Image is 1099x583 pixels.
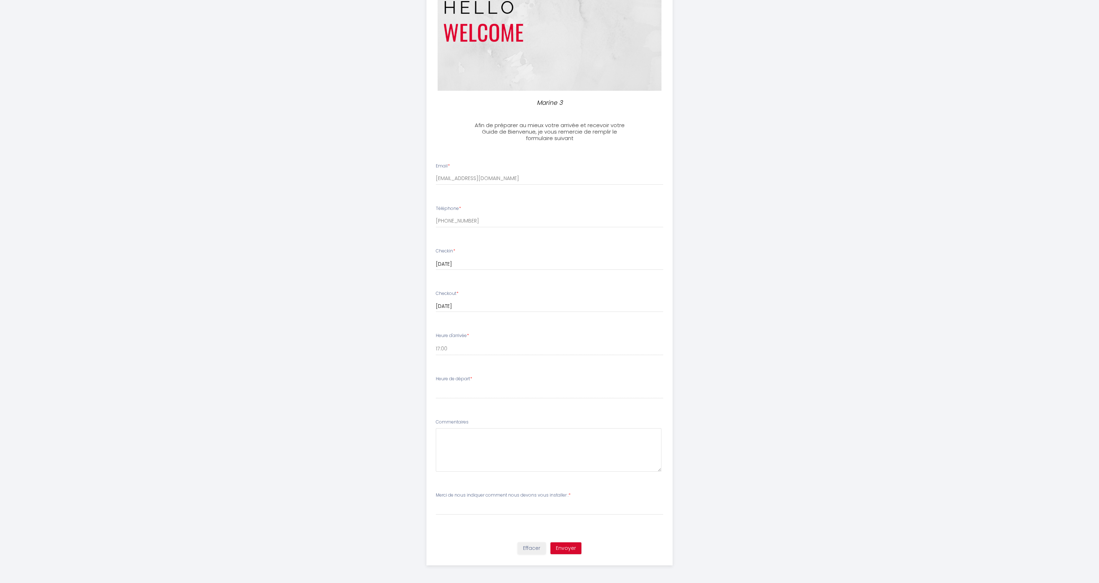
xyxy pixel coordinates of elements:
label: Checkout [436,290,458,297]
p: Marine 3 [473,98,627,108]
label: Email [436,163,450,170]
label: Checkin [436,248,455,255]
label: Heure de départ [436,376,472,382]
button: Effacer [518,542,546,555]
label: Merci de nous indiquer comment nous devons vous installer : [436,492,571,499]
label: Heure d'arrivée [436,332,469,339]
label: Commentaires [436,419,469,426]
button: Envoyer [550,542,581,555]
label: Téléphone [436,205,461,212]
h3: Afin de préparer au mieux votre arrivée et recevoir votre Guide de Bienvenue, je vous remercie de... [469,122,630,142]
